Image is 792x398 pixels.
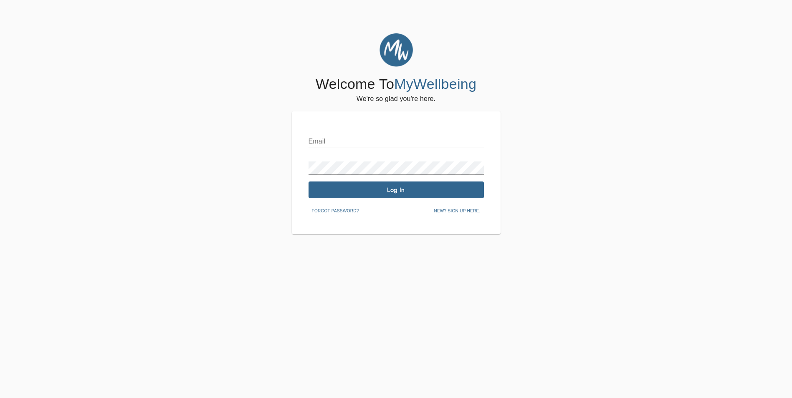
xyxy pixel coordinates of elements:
button: New? Sign up here. [430,205,483,217]
a: Forgot password? [309,207,362,214]
h6: We're so glad you're here. [357,93,435,105]
span: New? Sign up here. [434,207,480,215]
button: Forgot password? [309,205,362,217]
span: MyWellbeing [394,76,476,92]
img: MyWellbeing [380,33,413,67]
button: Log In [309,181,484,198]
span: Log In [312,186,481,194]
h4: Welcome To [316,76,476,93]
span: Forgot password? [312,207,359,215]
